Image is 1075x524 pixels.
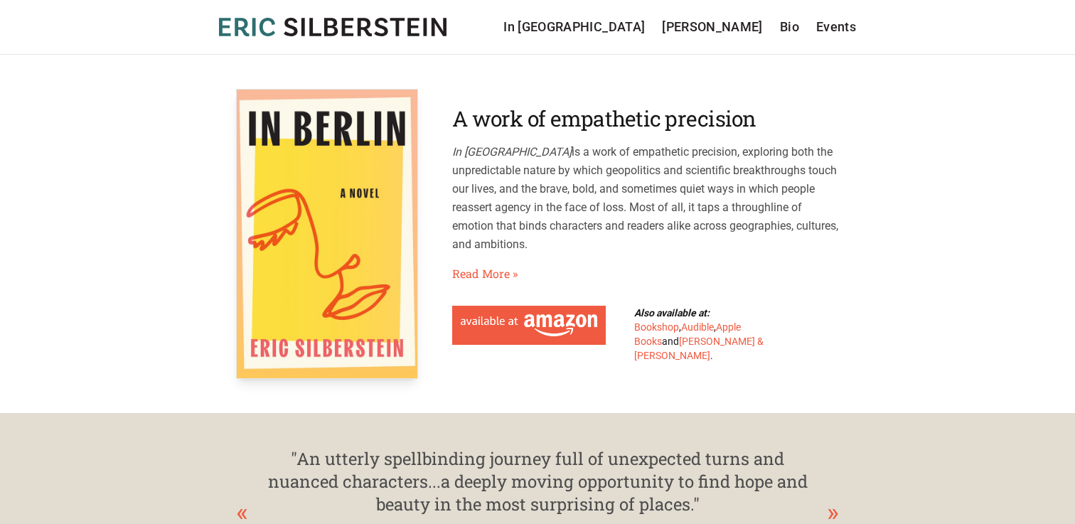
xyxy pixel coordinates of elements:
[452,106,839,132] h2: A work of empathetic precision
[236,89,418,379] img: In Berlin
[461,314,597,336] img: Available at Amazon
[780,17,799,37] a: Bio
[452,306,606,345] a: Available at Amazon
[681,321,714,333] a: Audible
[264,447,811,515] div: "An utterly spellbinding journey full of unexpected turns and nuanced characters...a deeply movin...
[452,145,572,159] em: In [GEOGRAPHIC_DATA]
[634,307,710,319] b: Also available at:
[634,321,679,333] a: Bookshop
[513,265,518,282] span: »
[452,265,518,282] a: Read More»
[816,17,856,37] a: Events
[662,17,763,37] a: [PERSON_NAME]
[634,336,764,361] a: [PERSON_NAME] & [PERSON_NAME]
[452,143,839,254] p: is a work of empathetic precision, exploring both the unpredictable nature by which geopolitics a...
[503,17,645,37] a: In [GEOGRAPHIC_DATA]
[634,321,741,347] a: Apple Books
[634,306,782,363] div: , , and .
